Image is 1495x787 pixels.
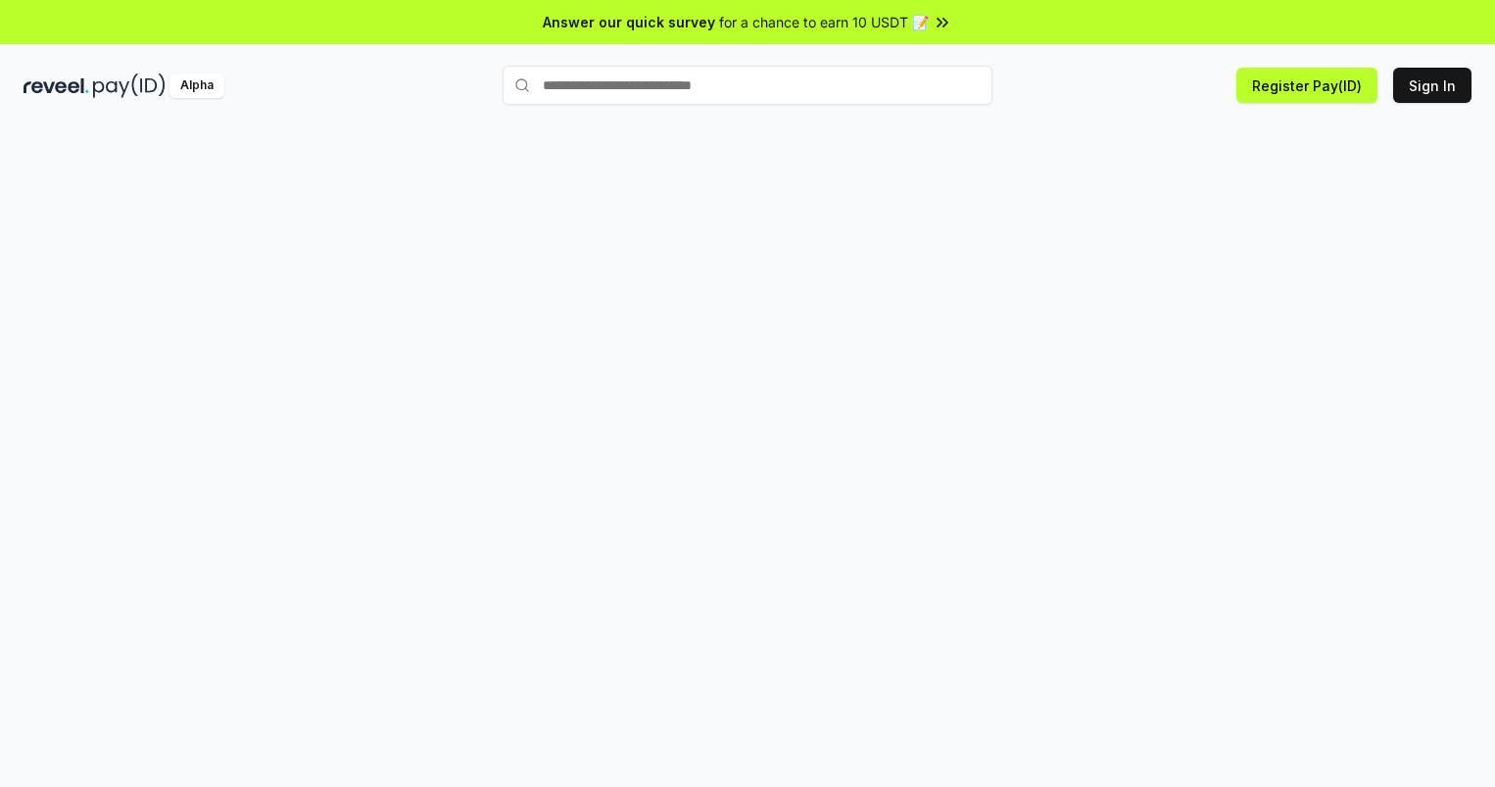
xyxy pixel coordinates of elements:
[93,74,166,98] img: pay_id
[1236,68,1377,103] button: Register Pay(ID)
[24,74,89,98] img: reveel_dark
[543,12,715,32] span: Answer our quick survey
[719,12,929,32] span: for a chance to earn 10 USDT 📝
[1393,68,1471,103] button: Sign In
[169,74,224,98] div: Alpha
